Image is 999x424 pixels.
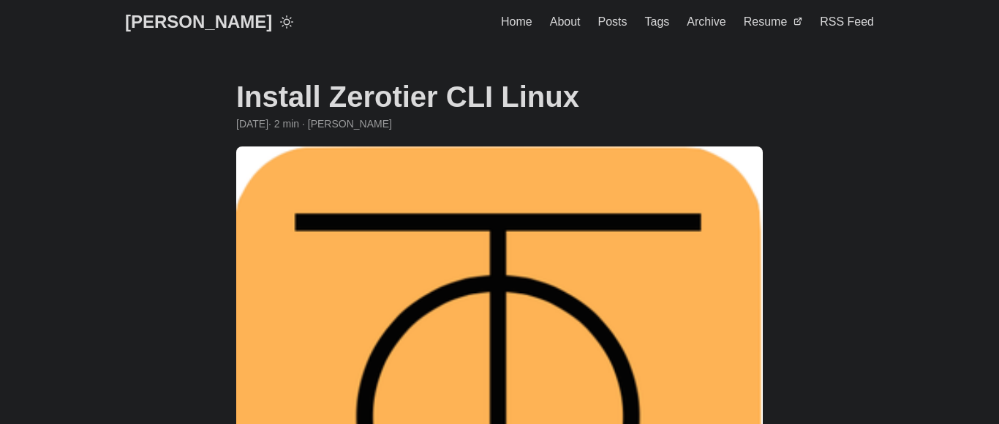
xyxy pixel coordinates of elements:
span: Tags [645,15,670,28]
span: RSS Feed [820,15,874,28]
span: Resume [744,15,788,28]
span: Archive [687,15,725,28]
span: Posts [598,15,627,28]
div: · 2 min · [PERSON_NAME] [236,116,763,132]
span: 2020-10-26 00:00:00 +0000 UTC [236,116,268,132]
span: About [550,15,581,28]
h1: Install Zerotier CLI Linux [236,79,763,114]
span: Home [501,15,532,28]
